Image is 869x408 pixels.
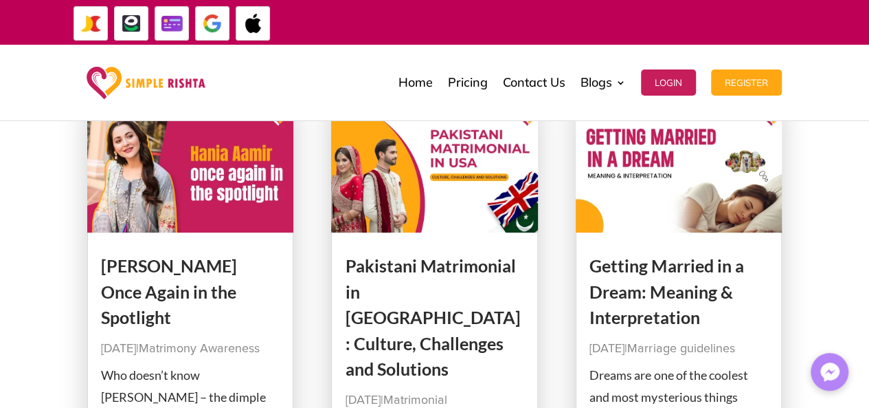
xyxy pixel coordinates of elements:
a: Login [641,48,696,117]
button: Register [711,69,782,96]
img: Getting Married in a Dream: Meaning & Interpretation [576,103,782,233]
button: Login [641,69,696,96]
p: | [589,338,768,360]
a: Marriage guidelines [627,343,734,355]
a: [PERSON_NAME] Once Again in the Spotlight [101,255,237,328]
a: Blogs [580,48,626,117]
a: Getting Married in a Dream: Meaning & Interpretation [589,255,743,328]
a: Pricing [448,48,488,117]
img: Pakistani Matrimonial in USA: Culture, Challenges and Solutions [331,103,537,233]
span: [DATE] [589,343,624,355]
span: [DATE] [345,394,380,407]
a: Matrimony Awareness [139,343,260,355]
a: Register [711,48,782,117]
a: Home [398,48,433,117]
span: [DATE] [101,343,136,355]
img: Messenger [816,358,844,386]
img: Hania Aamir Once Again in the Spotlight [87,103,293,233]
a: Contact Us [503,48,565,117]
a: Pakistani Matrimonial in [GEOGRAPHIC_DATA]: Culture, Challenges and Solutions [345,255,520,379]
p: | [101,338,280,360]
